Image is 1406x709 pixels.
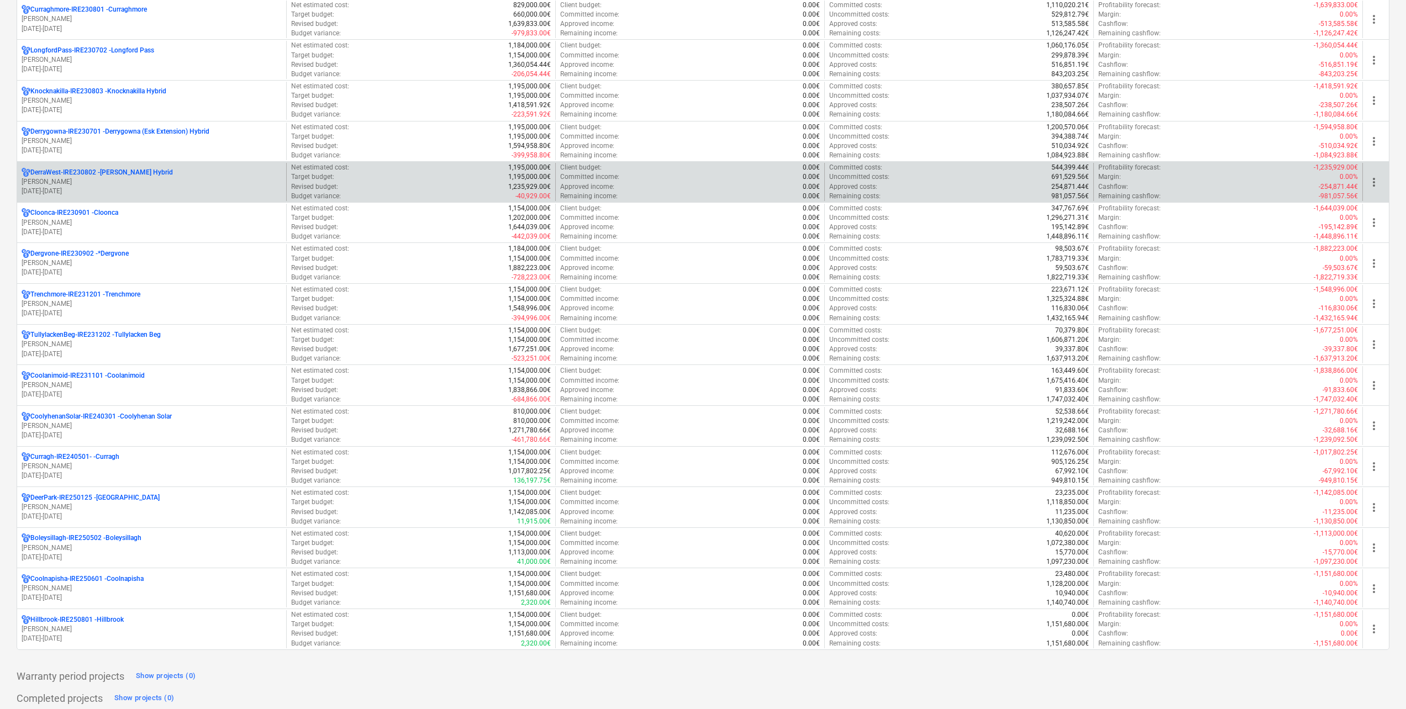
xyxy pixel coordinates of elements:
p: Remaining income : [560,29,618,38]
p: 299,878.39€ [1051,51,1089,60]
div: Coolanimoid-IRE231101 -Coolanimoid[PERSON_NAME][DATE]-[DATE] [22,371,282,399]
p: Committed income : [560,10,619,19]
p: 1,418,591.92€ [508,100,551,110]
p: -206,054.44€ [512,70,551,79]
p: Uncommitted costs : [829,51,889,60]
p: Client budget : [560,82,602,91]
span: more_vert [1367,582,1381,595]
p: 1,594,958.80€ [508,141,551,151]
p: Remaining income : [560,151,618,160]
div: Show projects (0) [114,692,174,705]
p: [DATE] - [DATE] [22,268,282,277]
p: Net estimated cost : [291,163,349,172]
p: Committed income : [560,91,619,100]
p: 829,000.00€ [513,1,551,10]
p: Committed costs : [829,123,882,132]
p: Committed costs : [829,163,882,172]
p: 238,507.26€ [1051,100,1089,110]
p: 510,034.92€ [1051,141,1089,151]
p: Derrygowna-IRE230701 - Derrygowna (Esk Extension) Hybrid [30,127,209,136]
p: 0.00€ [803,232,820,241]
p: 254,871.44€ [1051,182,1089,192]
p: 1,195,000.00€ [508,123,551,132]
p: 1,184,000.00€ [508,41,551,50]
p: [DATE] - [DATE] [22,553,282,562]
p: 0.00€ [803,192,820,201]
p: Committed income : [560,51,619,60]
p: [DATE] - [DATE] [22,593,282,602]
p: 1,200,570.06€ [1046,123,1089,132]
p: -1,360,054.44€ [1314,41,1358,50]
p: Profitability forecast : [1098,82,1161,91]
div: Boleysillagh-IRE250502 -Boleysillagh[PERSON_NAME][DATE]-[DATE] [22,533,282,562]
p: 1,084,923.88€ [1046,151,1089,160]
p: Approved costs : [829,182,877,192]
p: 1,202,000.00€ [508,213,551,223]
p: Remaining costs : [829,70,881,79]
div: Cloonca-IRE230901 -Cloonca[PERSON_NAME][DATE]-[DATE] [22,208,282,236]
p: 1,180,084.66€ [1046,110,1089,119]
p: 660,000.00€ [513,10,551,19]
p: -442,039.00€ [512,232,551,241]
p: -1,639,833.00€ [1314,1,1358,10]
p: Approved costs : [829,141,877,151]
div: Trenchmore-IRE231201 -Trenchmore[PERSON_NAME][DATE]-[DATE] [22,290,282,318]
p: Client budget : [560,41,602,50]
p: Profitability forecast : [1098,163,1161,172]
p: [PERSON_NAME] [22,96,282,105]
p: 394,388.74€ [1051,132,1089,141]
p: 0.00€ [803,29,820,38]
button: Show projects (0) [133,668,198,685]
div: Project has multi currencies enabled [22,208,30,218]
p: Hillbrook-IRE250801 - Hillbrook [30,615,124,625]
p: Committed income : [560,213,619,223]
p: 1,126,247.42€ [1046,29,1089,38]
p: Net estimated cost : [291,82,349,91]
p: 0.00€ [803,82,820,91]
div: Curragh-IRE240501- -Curragh[PERSON_NAME][DATE]-[DATE] [22,452,282,480]
p: 0.00€ [803,110,820,119]
div: DerraWest-IRE230802 -[PERSON_NAME] Hybrid[PERSON_NAME][DATE]-[DATE] [22,168,282,196]
div: Project has multi currencies enabled [22,533,30,543]
p: 347,767.69€ [1051,204,1089,213]
p: Cashflow : [1098,60,1128,70]
p: Budget variance : [291,232,341,241]
p: [PERSON_NAME] [22,218,282,227]
p: Remaining income : [560,70,618,79]
div: TullylackenBeg-IRE231202 -Tullylacken Beg[PERSON_NAME][DATE]-[DATE] [22,330,282,358]
p: 0.00€ [803,60,820,70]
p: Cashflow : [1098,141,1128,151]
p: -1,084,923.88€ [1314,151,1358,160]
p: 0.00€ [803,182,820,192]
div: Project has multi currencies enabled [22,493,30,502]
p: Remaining income : [560,110,618,119]
p: Net estimated cost : [291,41,349,50]
p: Net estimated cost : [291,204,349,213]
p: -979,833.00€ [512,29,551,38]
p: 0.00€ [803,70,820,79]
p: 0.00€ [803,123,820,132]
p: Remaining cashflow : [1098,70,1161,79]
p: 0.00% [1340,213,1358,223]
p: Approved costs : [829,19,877,29]
p: Remaining costs : [829,29,881,38]
p: 1,296,271.31€ [1046,213,1089,223]
p: [PERSON_NAME] [22,502,282,512]
p: Remaining costs : [829,232,881,241]
p: Margin : [1098,132,1121,141]
p: 0.00€ [803,41,820,50]
div: Project has multi currencies enabled [22,330,30,340]
p: Budget variance : [291,70,341,79]
p: 513,585.58€ [1051,19,1089,29]
div: Hillbrook-IRE250801 -Hillbrook[PERSON_NAME][DATE]-[DATE] [22,615,282,643]
p: -1,418,591.92€ [1314,82,1358,91]
p: Remaining income : [560,192,618,201]
p: Cashflow : [1098,182,1128,192]
p: [PERSON_NAME] [22,584,282,593]
p: -1,644,039.00€ [1314,204,1358,213]
p: -195,142.89€ [1319,223,1358,232]
p: [PERSON_NAME] [22,543,282,553]
p: Coolnapisha-IRE250601 - Coolnapisha [30,574,144,584]
p: Approved costs : [829,223,877,232]
p: 1,195,000.00€ [508,132,551,141]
